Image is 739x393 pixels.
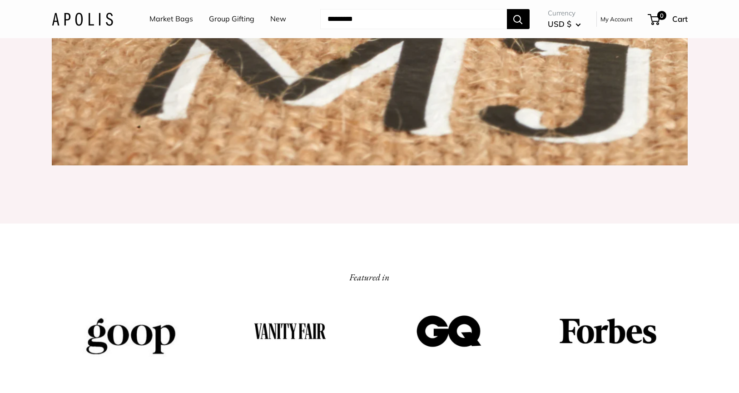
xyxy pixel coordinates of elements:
[52,12,113,25] img: Apolis
[548,19,571,29] span: USD $
[270,12,286,26] a: New
[209,12,254,26] a: Group Gifting
[320,9,507,29] input: Search...
[349,269,390,285] h2: Featured in
[600,14,633,25] a: My Account
[657,11,666,20] span: 0
[149,12,193,26] a: Market Bags
[672,14,688,24] span: Cart
[548,17,581,31] button: USD $
[649,12,688,26] a: 0 Cart
[507,9,530,29] button: Search
[548,7,581,20] span: Currency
